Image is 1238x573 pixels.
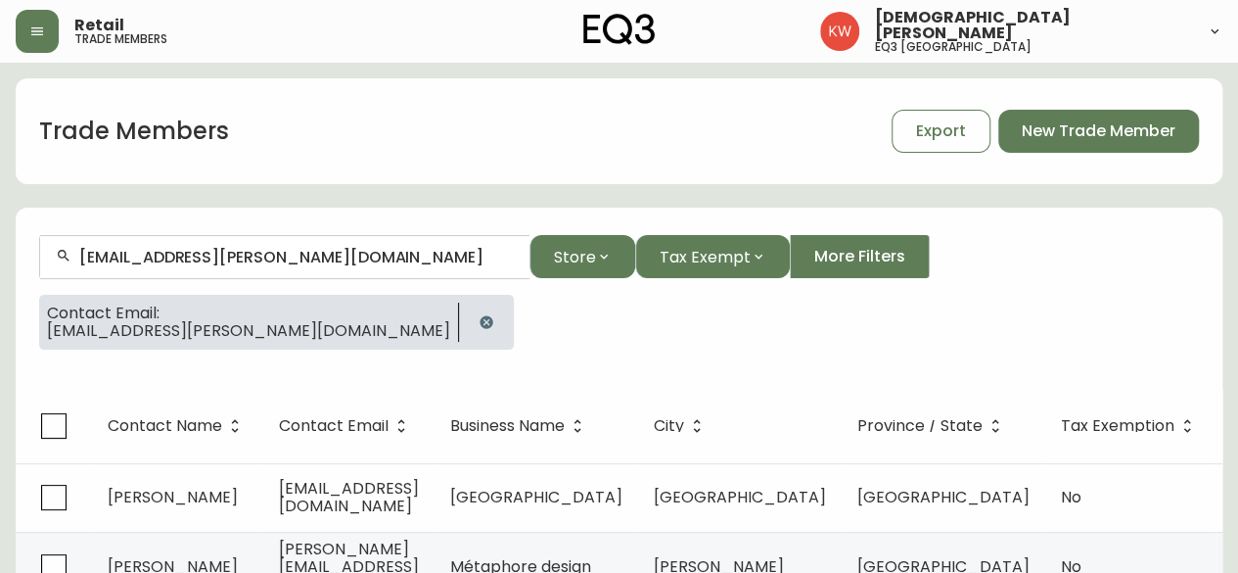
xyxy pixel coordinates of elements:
[635,235,790,278] button: Tax Exempt
[279,417,414,435] span: Contact Email
[450,420,565,432] span: Business Name
[79,248,514,266] input: Search
[108,417,248,435] span: Contact Name
[554,245,596,269] span: Store
[820,12,859,51] img: f33162b67396b0982c40ce2a87247151
[916,120,966,142] span: Export
[39,115,229,148] h1: Trade Members
[1061,420,1174,432] span: Tax Exemption
[660,245,751,269] span: Tax Exempt
[47,305,450,322] span: Contact Email:
[450,417,590,435] span: Business Name
[74,18,124,33] span: Retail
[1061,486,1081,508] span: No
[450,486,622,508] span: [GEOGRAPHIC_DATA]
[875,41,1032,53] h5: eq3 [GEOGRAPHIC_DATA]
[1022,120,1175,142] span: New Trade Member
[857,486,1030,508] span: [GEOGRAPHIC_DATA]
[108,420,222,432] span: Contact Name
[583,14,656,45] img: logo
[790,235,930,278] button: More Filters
[108,486,238,508] span: [PERSON_NAME]
[1061,417,1200,435] span: Tax Exemption
[998,110,1199,153] button: New Trade Member
[74,33,167,45] h5: trade members
[654,486,826,508] span: [GEOGRAPHIC_DATA]
[654,420,684,432] span: City
[814,246,905,267] span: More Filters
[47,322,450,340] span: [EMAIL_ADDRESS][PERSON_NAME][DOMAIN_NAME]
[654,417,710,435] span: City
[279,420,389,432] span: Contact Email
[875,10,1191,41] span: [DEMOGRAPHIC_DATA][PERSON_NAME]
[529,235,635,278] button: Store
[279,477,419,517] span: [EMAIL_ADDRESS][DOMAIN_NAME]
[857,420,983,432] span: Province / State
[857,417,1008,435] span: Province / State
[892,110,990,153] button: Export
